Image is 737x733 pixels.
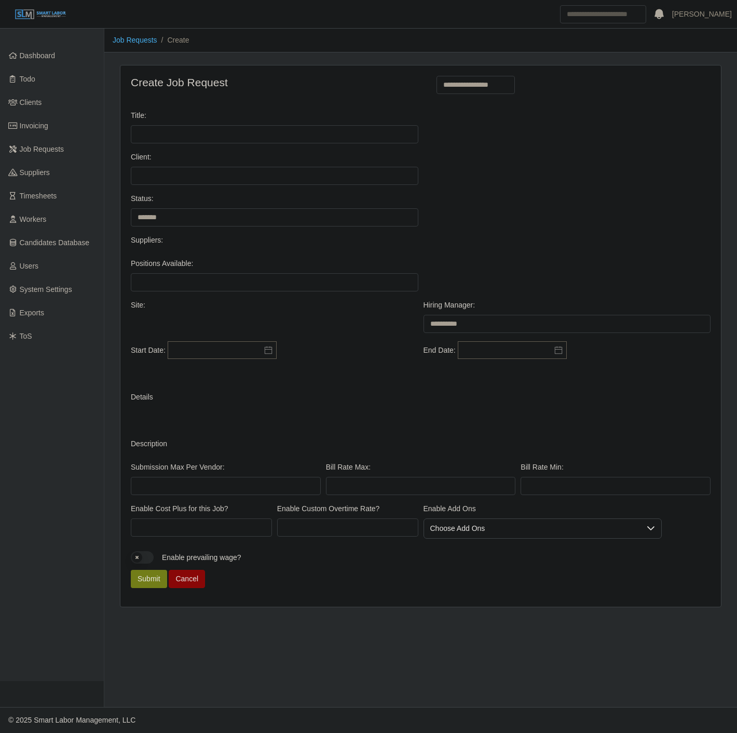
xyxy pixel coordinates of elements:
label: Positions Available: [131,258,193,269]
span: Invoicing [20,122,48,130]
span: Timesheets [20,192,57,200]
span: System Settings [20,285,72,294]
label: Description [131,438,167,449]
label: Enable Add Ons [424,503,476,514]
a: [PERSON_NAME] [672,9,732,20]
a: Job Requests [113,36,157,44]
span: © 2025 Smart Labor Management, LLC [8,716,135,724]
a: Cancel [169,570,205,588]
label: Submission Max Per Vendor: [131,462,225,473]
label: Enable Custom Overtime Rate? [277,503,380,514]
span: Clients [20,98,42,106]
label: Details [131,392,153,403]
span: ToS [20,332,32,340]
button: Submit [131,570,167,588]
label: Bill Rate Max: [326,462,371,473]
button: Enable prevailing wage? [131,551,154,564]
span: Job Requests [20,145,64,153]
span: Workers [20,215,47,223]
li: Create [157,35,189,46]
label: End Date: [424,345,456,356]
span: Users [20,262,39,270]
label: Start Date: [131,345,166,356]
span: Suppliers [20,168,50,177]
h4: Create Job Request [131,76,413,89]
div: Choose Add Ons [424,519,641,538]
span: Candidates Database [20,238,90,247]
label: Title: [131,110,146,121]
span: Dashboard [20,51,56,60]
label: Site: [131,300,145,311]
span: Exports [20,309,44,317]
label: Status: [131,193,154,204]
span: Todo [20,75,35,83]
label: Suppliers: [131,235,163,246]
label: Client: [131,152,152,163]
input: Search [560,5,646,23]
label: Hiring Manager: [424,300,475,311]
label: Bill Rate Min: [521,462,563,473]
label: Enable Cost Plus for this Job? [131,503,228,514]
span: Enable prevailing wage? [162,553,241,562]
img: SLM Logo [15,9,66,20]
